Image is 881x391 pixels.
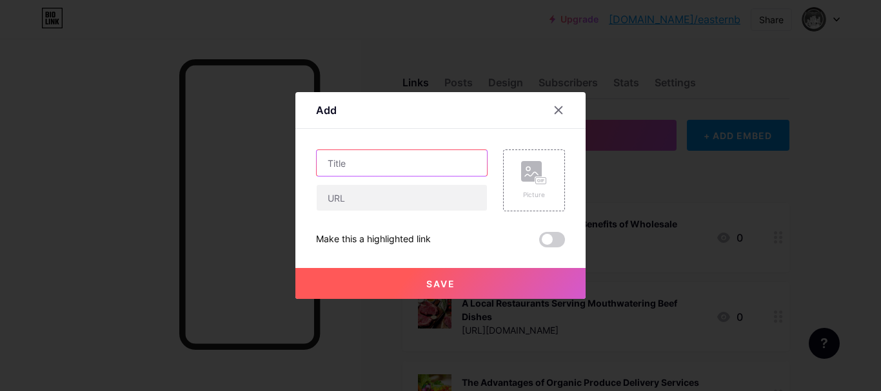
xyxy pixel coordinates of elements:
input: URL [317,185,487,211]
div: Picture [521,190,547,200]
div: Make this a highlighted link [316,232,431,247]
button: Save [295,268,586,299]
input: Title [317,150,487,176]
div: Add [316,102,337,118]
span: Save [426,278,455,289]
